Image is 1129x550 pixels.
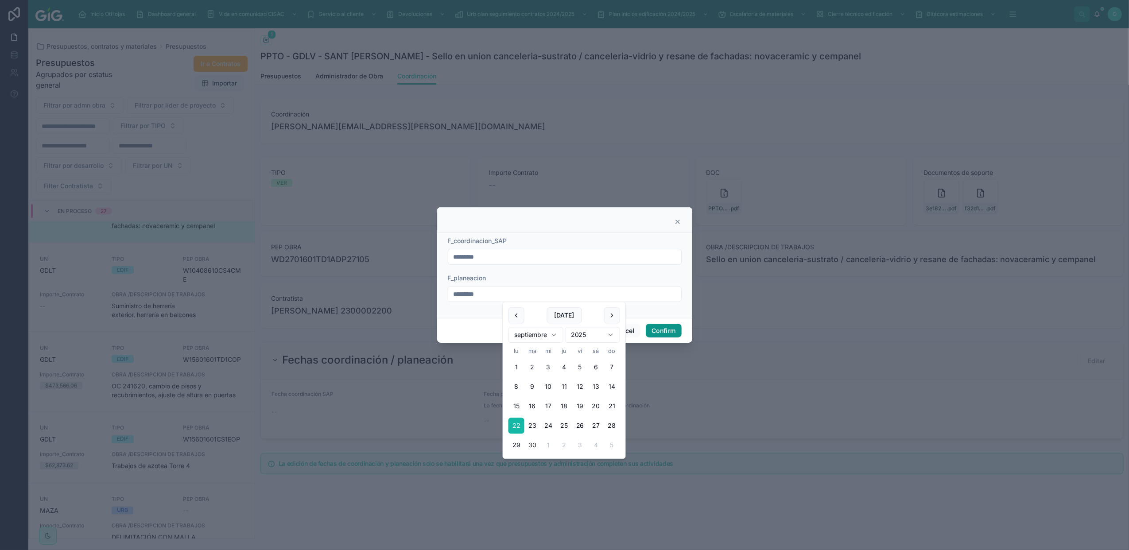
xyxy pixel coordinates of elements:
button: miércoles, 24 de septiembre de 2025 [540,418,556,434]
button: jueves, 2 de octubre de 2025 [556,438,572,453]
th: lunes [508,346,524,356]
button: domingo, 14 de septiembre de 2025 [604,379,620,395]
th: domingo [604,346,620,356]
button: sábado, 20 de septiembre de 2025 [588,399,604,414]
button: sábado, 6 de septiembre de 2025 [588,360,604,376]
button: sábado, 27 de septiembre de 2025 [588,418,604,434]
button: jueves, 4 de septiembre de 2025 [556,360,572,376]
button: domingo, 28 de septiembre de 2025 [604,418,620,434]
button: Confirm [646,324,681,338]
button: martes, 9 de septiembre de 2025 [524,379,540,395]
button: viernes, 3 de octubre de 2025 [572,438,588,453]
th: sábado [588,346,604,356]
button: domingo, 21 de septiembre de 2025 [604,399,620,414]
button: miércoles, 1 de octubre de 2025 [540,438,556,453]
button: viernes, 26 de septiembre de 2025 [572,418,588,434]
button: [DATE] [547,307,582,323]
button: domingo, 5 de octubre de 2025 [604,438,620,453]
button: viernes, 12 de septiembre de 2025 [572,379,588,395]
button: jueves, 25 de septiembre de 2025 [556,418,572,434]
th: jueves [556,346,572,356]
button: miércoles, 10 de septiembre de 2025 [540,379,556,395]
button: lunes, 29 de septiembre de 2025 [508,438,524,453]
button: viernes, 19 de septiembre de 2025 [572,399,588,414]
table: septiembre 2025 [508,346,620,453]
button: viernes, 5 de septiembre de 2025 [572,360,588,376]
button: sábado, 13 de septiembre de 2025 [588,379,604,395]
span: F_coordinacion_SAP [448,237,507,244]
button: miércoles, 3 de septiembre de 2025 [540,360,556,376]
button: jueves, 11 de septiembre de 2025 [556,379,572,395]
button: miércoles, 17 de septiembre de 2025 [540,399,556,414]
button: Today, martes, 30 de septiembre de 2025 [524,438,540,453]
button: lunes, 1 de septiembre de 2025 [508,360,524,376]
th: miércoles [540,346,556,356]
button: lunes, 8 de septiembre de 2025 [508,379,524,395]
span: F_planeacion [448,274,486,282]
button: martes, 2 de septiembre de 2025 [524,360,540,376]
button: lunes, 22 de septiembre de 2025, selected [508,418,524,434]
button: sábado, 4 de octubre de 2025 [588,438,604,453]
button: domingo, 7 de septiembre de 2025 [604,360,620,376]
button: lunes, 15 de septiembre de 2025 [508,399,524,414]
button: martes, 23 de septiembre de 2025 [524,418,540,434]
th: martes [524,346,540,356]
button: martes, 16 de septiembre de 2025 [524,399,540,414]
button: jueves, 18 de septiembre de 2025 [556,399,572,414]
th: viernes [572,346,588,356]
